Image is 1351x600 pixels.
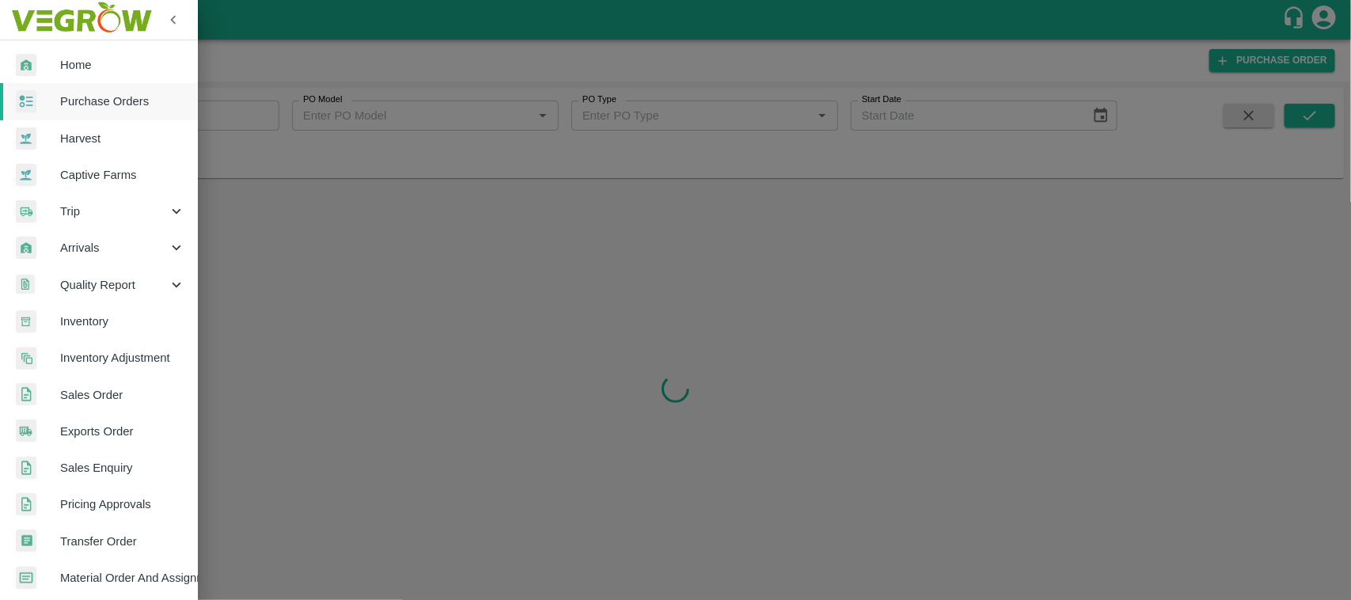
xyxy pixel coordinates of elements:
[16,54,36,77] img: whArrival
[60,130,185,147] span: Harvest
[60,533,185,550] span: Transfer Order
[16,163,36,187] img: harvest
[16,493,36,516] img: sales
[60,239,168,256] span: Arrivals
[60,569,185,587] span: Material Order And Assignment
[16,457,36,480] img: sales
[60,166,185,184] span: Captive Farms
[60,276,168,294] span: Quality Report
[16,310,36,333] img: whInventory
[16,127,36,150] img: harvest
[60,459,185,477] span: Sales Enquiry
[60,313,185,330] span: Inventory
[16,237,36,260] img: whArrival
[16,567,36,590] img: centralMaterial
[60,386,185,404] span: Sales Order
[60,203,168,220] span: Trip
[16,530,36,553] img: whTransfer
[16,383,36,406] img: sales
[16,420,36,442] img: shipments
[60,423,185,440] span: Exports Order
[16,90,36,113] img: reciept
[16,275,35,294] img: qualityReport
[16,347,36,370] img: inventory
[60,56,185,74] span: Home
[16,200,36,223] img: delivery
[60,496,185,513] span: Pricing Approvals
[60,93,185,110] span: Purchase Orders
[60,349,185,366] span: Inventory Adjustment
